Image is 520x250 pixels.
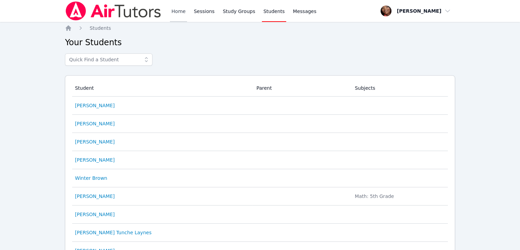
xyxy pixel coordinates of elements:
[252,80,351,97] th: Parent
[75,120,115,127] a: [PERSON_NAME]
[75,229,151,236] a: [PERSON_NAME] Tunche Laynes
[72,97,448,115] tr: [PERSON_NAME]
[90,25,111,32] a: Students
[351,80,448,97] th: Subjects
[75,102,115,109] a: [PERSON_NAME]
[72,205,448,224] tr: [PERSON_NAME]
[65,25,455,32] nav: Breadcrumb
[75,211,115,218] a: [PERSON_NAME]
[65,53,152,66] input: Quick Find a Student
[75,138,115,145] a: [PERSON_NAME]
[75,193,115,200] a: [PERSON_NAME]
[72,80,252,97] th: Student
[75,157,115,163] a: [PERSON_NAME]
[72,133,448,151] tr: [PERSON_NAME]
[72,187,448,205] tr: [PERSON_NAME] Math: 5th Grade
[293,8,317,15] span: Messages
[65,37,455,48] h2: Your Students
[355,193,444,200] li: Math: 5th Grade
[72,151,448,169] tr: [PERSON_NAME]
[75,175,107,182] a: Winter Brown
[72,224,448,242] tr: [PERSON_NAME] Tunche Laynes
[65,1,162,21] img: Air Tutors
[72,115,448,133] tr: [PERSON_NAME]
[72,169,448,187] tr: Winter Brown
